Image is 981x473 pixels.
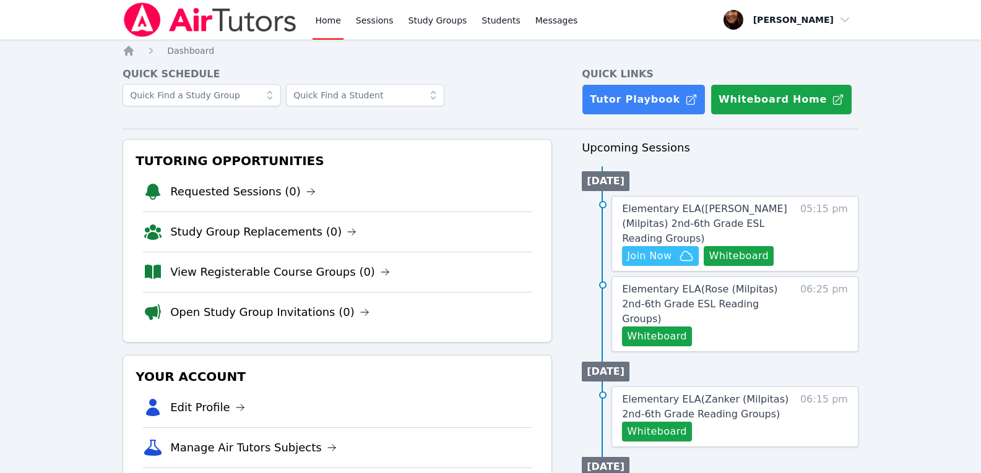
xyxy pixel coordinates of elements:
[582,139,858,156] h3: Upcoming Sessions
[170,263,390,281] a: View Registerable Course Groups (0)
[170,304,369,321] a: Open Study Group Invitations (0)
[800,202,848,266] span: 05:15 pm
[622,393,789,420] span: Elementary ELA ( Zanker (Milpitas) 2nd-6th Grade Reading Groups )
[133,365,542,388] h3: Your Account
[582,67,858,82] h4: Quick Links
[170,439,337,456] a: Manage Air Tutors Subjects
[622,246,699,266] button: Join Now
[286,84,444,106] input: Quick Find a Student
[622,326,692,346] button: Whiteboard
[622,392,792,422] a: Elementary ELA(Zanker (Milpitas) 2nd-6th Grade Reading Groups)
[622,283,777,325] span: Elementary ELA ( Rose (Milpitas) 2nd-6th Grade ESL Reading Groups )
[704,246,774,266] button: Whiteboard
[582,171,629,191] li: [DATE]
[170,183,316,200] a: Requested Sessions (0)
[582,84,706,115] a: Tutor Playbook
[170,399,245,416] a: Edit Profile
[622,203,787,244] span: Elementary ELA ( [PERSON_NAME] (Milpitas) 2nd-6th Grade ESL Reading Groups )
[800,392,848,441] span: 06:15 pm
[711,84,852,115] button: Whiteboard Home
[167,45,214,57] a: Dashboard
[167,46,214,56] span: Dashboard
[622,282,792,326] a: Elementary ELA(Rose (Milpitas) 2nd-6th Grade ESL Reading Groups)
[123,84,281,106] input: Quick Find a Study Group
[123,67,552,82] h4: Quick Schedule
[622,202,792,246] a: Elementary ELA([PERSON_NAME] (Milpitas) 2nd-6th Grade ESL Reading Groups)
[535,14,578,27] span: Messages
[123,45,858,57] nav: Breadcrumb
[627,249,672,263] span: Join Now
[170,223,357,241] a: Study Group Replacements (0)
[582,362,629,381] li: [DATE]
[133,150,542,172] h3: Tutoring Opportunities
[800,282,848,346] span: 06:25 pm
[123,2,298,37] img: Air Tutors
[622,422,692,441] button: Whiteboard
